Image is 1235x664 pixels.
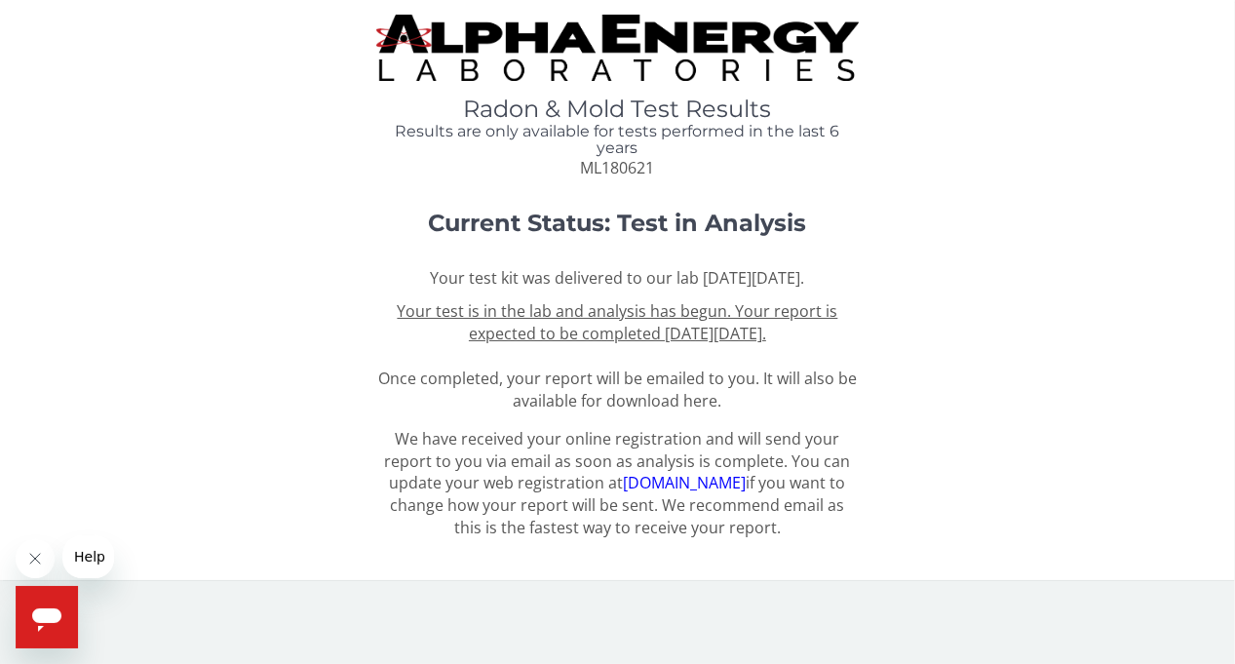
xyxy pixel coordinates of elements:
[16,586,78,648] iframe: Button to launch messaging window
[16,539,55,578] iframe: Close message
[376,15,859,81] img: TightCrop.jpg
[378,300,857,410] span: Once completed, your report will be emailed to you. It will also be available for download here.
[376,428,859,539] p: We have received your online registration and will send your report to you via email as soon as a...
[580,157,654,178] span: ML180621
[376,97,859,122] h1: Radon & Mold Test Results
[428,209,806,237] strong: Current Status: Test in Analysis
[376,267,859,290] p: Your test kit was delivered to our lab [DATE][DATE].
[397,300,837,344] u: Your test is in the lab and analysis has begun. Your report is expected to be completed [DATE][DA...
[376,123,859,157] h4: Results are only available for tests performed in the last 6 years
[623,472,746,493] a: [DOMAIN_NAME]
[62,535,114,578] iframe: Message from company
